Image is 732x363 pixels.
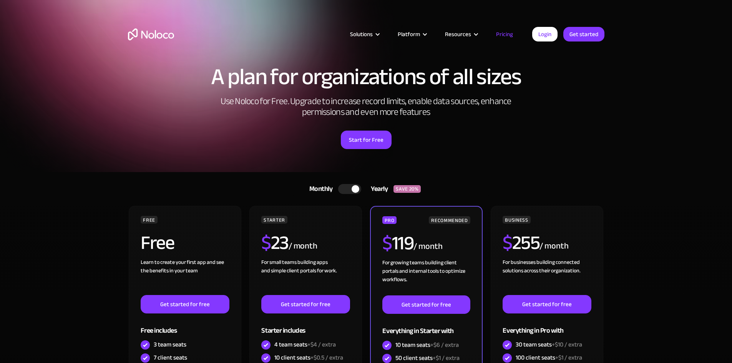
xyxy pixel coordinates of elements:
a: Pricing [486,29,523,39]
div: 3 team seats [154,340,186,349]
h2: 255 [503,233,539,252]
div: / month [413,240,442,253]
a: Get started for free [382,295,470,314]
span: $ [261,225,271,261]
span: $ [382,225,392,261]
h2: 119 [382,234,413,253]
div: 4 team seats [274,340,336,349]
span: +$10 / extra [552,339,582,350]
div: STARTER [261,216,287,224]
div: Starter includes [261,313,350,338]
div: FREE [141,216,158,224]
span: $ [503,225,512,261]
a: Get started [563,27,604,41]
div: Monthly [300,183,339,195]
div: Resources [445,29,471,39]
h2: 23 [261,233,289,252]
div: Solutions [340,29,388,39]
div: Free includes [141,313,229,338]
h1: A plan for organizations of all sizes [128,65,604,88]
div: Everything in Starter with [382,314,470,339]
div: / month [289,240,317,252]
a: Start for Free [341,131,392,149]
div: Everything in Pro with [503,313,591,338]
div: 10 team seats [395,341,459,349]
div: 50 client seats [395,354,460,362]
h2: Free [141,233,174,252]
div: Platform [388,29,435,39]
div: Solutions [350,29,373,39]
div: RECOMMENDED [429,216,470,224]
div: BUSINESS [503,216,530,224]
div: 7 client seats [154,353,187,362]
div: 30 team seats [516,340,582,349]
div: For growing teams building client portals and internal tools to optimize workflows. [382,259,470,295]
a: Get started for free [503,295,591,313]
div: SAVE 20% [393,185,421,193]
div: Resources [435,29,486,39]
span: +$6 / extra [430,339,459,351]
a: Get started for free [141,295,229,313]
div: Learn to create your first app and see the benefits in your team ‍ [141,258,229,295]
div: Yearly [361,183,393,195]
a: Get started for free [261,295,350,313]
div: 10 client seats [274,353,343,362]
div: Platform [398,29,420,39]
a: home [128,28,174,40]
div: PRO [382,216,397,224]
span: +$4 / extra [307,339,336,350]
div: For small teams building apps and simple client portals for work. ‍ [261,258,350,295]
div: 100 client seats [516,353,582,362]
div: For businesses building connected solutions across their organization. ‍ [503,258,591,295]
a: Login [532,27,558,41]
div: / month [539,240,568,252]
h2: Use Noloco for Free. Upgrade to increase record limits, enable data sources, enhance permissions ... [212,96,520,118]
